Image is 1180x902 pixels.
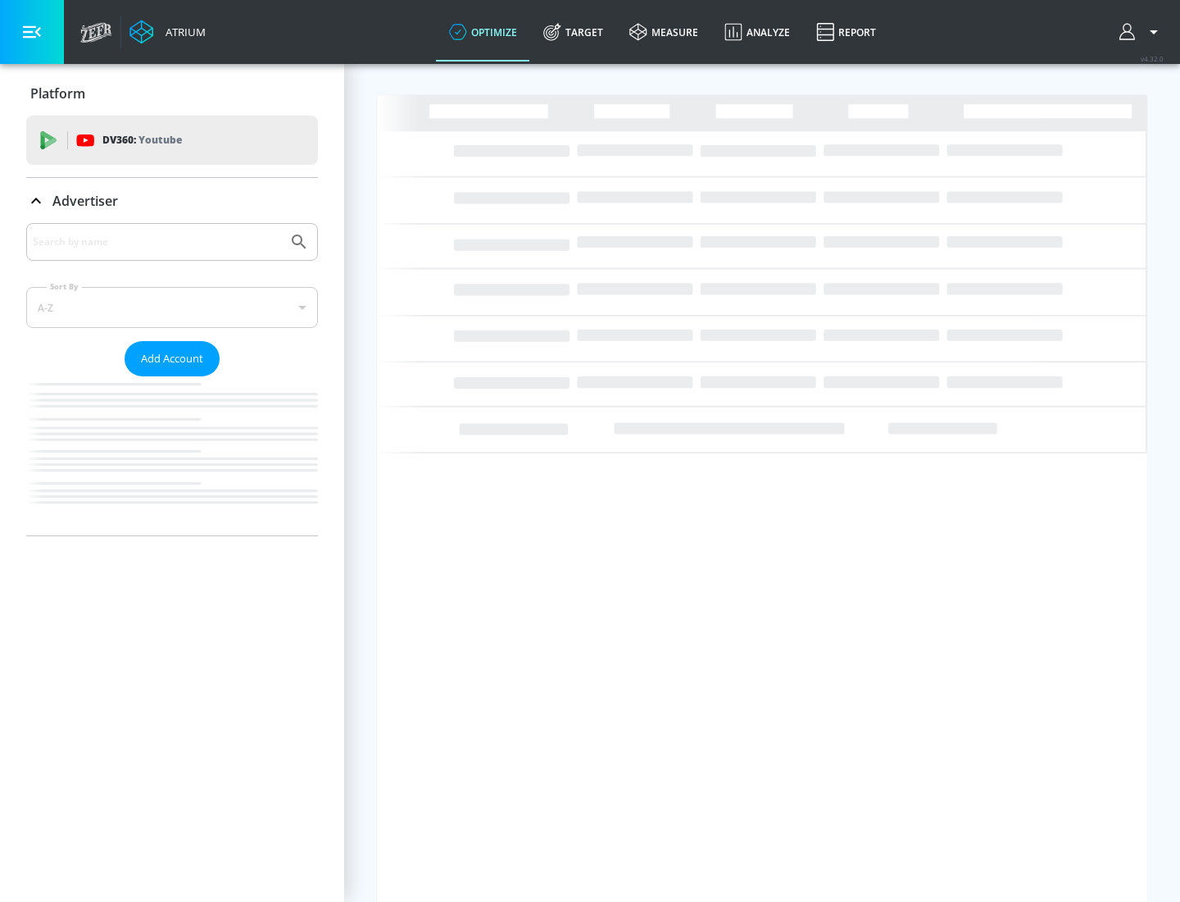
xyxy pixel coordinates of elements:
a: Atrium [129,20,206,44]
span: Add Account [141,349,203,368]
label: Sort By [47,281,82,292]
a: Report [803,2,889,61]
span: v 4.32.0 [1141,54,1164,63]
p: Platform [30,84,85,102]
div: A-Z [26,287,318,328]
input: Search by name [33,231,281,253]
div: Advertiser [26,178,318,224]
p: DV360: [102,131,182,149]
a: Analyze [711,2,803,61]
div: Platform [26,71,318,116]
button: Add Account [125,341,220,376]
div: Advertiser [26,223,318,535]
p: Advertiser [52,192,118,210]
nav: list of Advertiser [26,376,318,535]
div: DV360: Youtube [26,116,318,165]
a: measure [616,2,711,61]
a: optimize [436,2,530,61]
a: Target [530,2,616,61]
div: Atrium [159,25,206,39]
p: Youtube [138,131,182,148]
